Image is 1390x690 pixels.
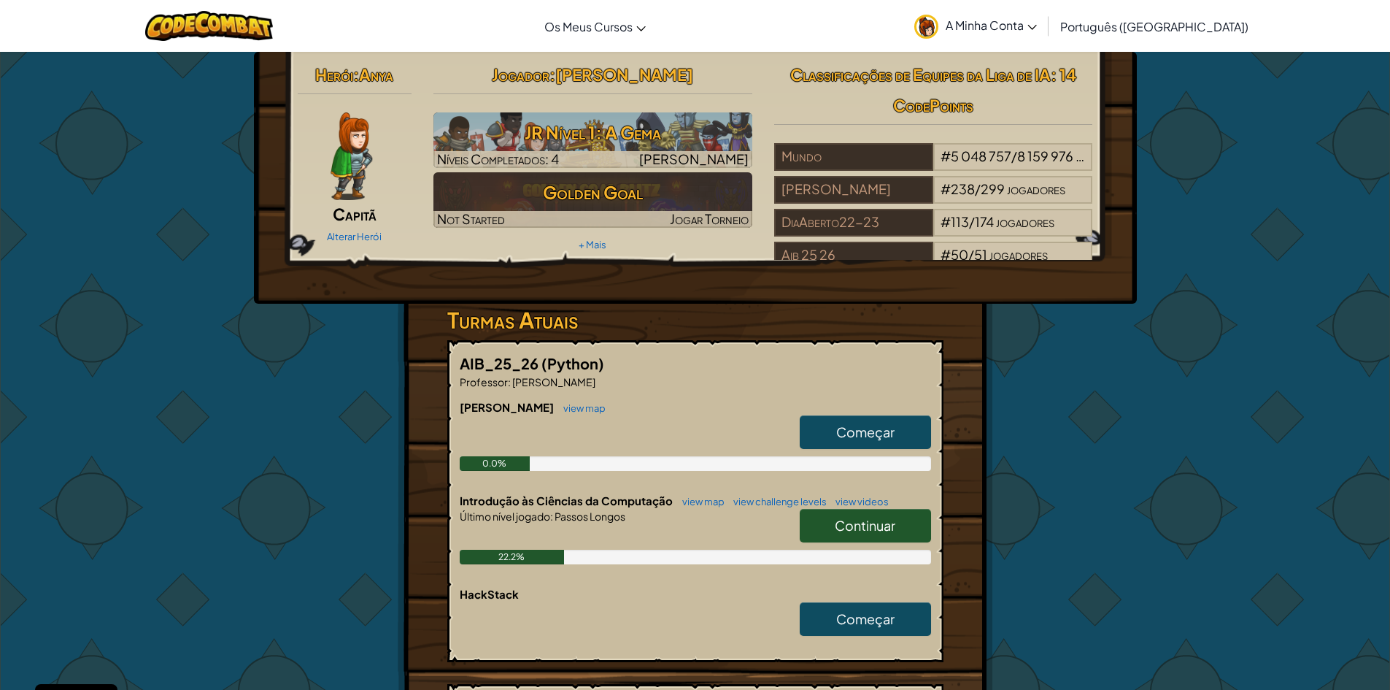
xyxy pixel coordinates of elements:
[437,210,505,227] span: Not Started
[774,157,1093,174] a: Mundo#5 048 757/8 159 976jogadores
[145,11,273,41] img: CodeCombat logo
[437,150,559,167] span: Níveis Completados: 4
[1017,147,1073,164] span: 8 159 976
[511,375,595,388] span: [PERSON_NAME]
[969,213,975,230] span: /
[353,64,359,85] span: :
[951,147,1011,164] span: 5 048 757
[460,510,550,523] span: Último nível jogado
[541,354,604,372] span: (Python)
[975,180,981,197] span: /
[774,143,933,171] div: Mundo
[460,354,541,372] span: AIB_25_26
[941,246,951,263] span: #
[315,64,353,85] span: Herói
[544,19,633,34] span: Os Meus Cursos
[433,112,752,168] a: Jogar Próximo Nível
[774,242,933,269] div: Aib 25 26
[989,246,1048,263] span: jogadores
[433,172,752,228] a: Golden GoalNot StartedJogar Torneio
[433,112,752,168] img: JR Nível 1: A Gema
[946,18,1037,33] span: A Minha Conta
[774,209,933,237] div: DiaAberto22-23
[790,64,1051,85] span: Classificações de Equipes da Liga de IA
[460,587,519,601] span: HackStack
[433,116,752,149] h3: JR Nível 1: A Gema
[579,239,606,250] a: + Mais
[1053,7,1256,46] a: Português ([GEOGRAPHIC_DATA])
[460,375,508,388] span: Professor
[549,64,555,85] span: :
[331,112,372,200] img: captain-pose.png
[555,64,693,85] span: [PERSON_NAME]
[1007,180,1065,197] span: jogadores
[968,246,974,263] span: /
[556,402,606,414] a: view map
[828,496,889,507] a: view videos
[774,190,1093,207] a: [PERSON_NAME]#238/299jogadores
[1011,147,1017,164] span: /
[951,180,975,197] span: 238
[941,147,951,164] span: #
[975,213,994,230] span: 174
[774,223,1093,239] a: DiaAberto22-23#113/174jogadores
[675,496,725,507] a: view map
[460,550,564,564] div: 22.2%
[333,204,377,224] span: Capitã
[460,456,530,471] div: 0.0%
[774,176,933,204] div: [PERSON_NAME]
[327,231,382,242] a: Alterar Herói
[447,304,943,337] h3: Turmas Atuais
[996,213,1054,230] span: jogadores
[639,150,749,167] span: [PERSON_NAME]
[774,256,1093,272] a: Aib 25 26#50/51jogadores
[433,172,752,228] img: Golden Goal
[553,510,625,523] span: Passos Longos
[951,213,969,230] span: 113
[1060,19,1248,34] span: Português ([GEOGRAPHIC_DATA])
[941,180,951,197] span: #
[951,246,968,263] span: 50
[907,3,1044,49] a: A Minha Conta
[460,494,675,507] span: Introdução às Ciências da Computação
[359,64,393,85] span: Anya
[836,423,895,440] span: Começar
[726,496,827,507] a: view challenge levels
[550,510,553,523] span: :
[508,375,511,388] span: :
[941,213,951,230] span: #
[981,180,1005,197] span: 299
[492,64,549,85] span: Jogador
[914,15,938,39] img: avatar
[974,246,987,263] span: 51
[800,602,931,636] a: Começar
[670,210,749,227] span: Jogar Torneio
[433,176,752,209] h3: Golden Goal
[836,610,895,627] span: Começar
[835,517,895,534] span: Continuar
[537,7,653,46] a: Os Meus Cursos
[460,400,556,414] span: [PERSON_NAME]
